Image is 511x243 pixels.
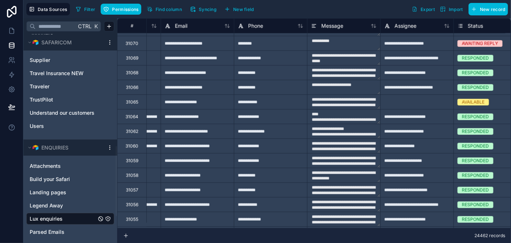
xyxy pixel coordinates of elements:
span: TrustPilot [30,96,53,103]
a: Traveler [30,83,96,90]
a: Travel Insurance NEW [30,70,96,77]
div: Lux enquiries [26,213,114,225]
button: Data Sources [26,3,70,15]
div: Attachments [26,160,114,172]
div: Travel Insurance NEW [26,67,114,79]
span: Travel Insurance NEW [30,70,83,77]
a: Landing pages [30,189,96,196]
div: Parsed Emails [26,226,114,238]
span: ENQUIRIES [41,144,68,151]
img: Airtable Logo [33,40,38,45]
a: TrustPilot [30,96,96,103]
a: Build your Safari [30,176,96,183]
div: 31058 [126,173,138,178]
div: 31064 [126,114,138,120]
span: Build your Safari [30,176,70,183]
button: Syncing [187,4,219,15]
div: 31066 [126,85,138,91]
div: 31060 [126,143,138,149]
span: Legend Away [30,202,63,209]
button: Airtable LogoSAFARICOM [26,37,104,48]
a: Legend Away [30,202,96,209]
div: RESPONDED [462,70,489,76]
button: Filter [73,4,98,15]
div: RESPONDED [462,84,489,91]
span: Users [30,122,44,130]
button: New record [469,3,508,15]
a: Understand our customers [30,109,96,117]
span: Phone [248,22,263,30]
div: RESPONDED [462,143,489,150]
a: Parsed Emails [30,228,96,236]
button: Import [437,3,466,15]
span: Syncing [199,7,216,12]
span: Find column [156,7,182,12]
div: 31065 [126,99,138,105]
div: RESPONDED [462,172,489,179]
span: Message [321,22,343,30]
div: RESPONDED [462,202,489,208]
a: Users [30,122,96,130]
span: Parsed Emails [30,228,64,236]
span: Assignee [395,22,417,30]
div: RESPONDED [462,114,489,120]
a: Attachments [30,162,96,170]
div: 31062 [126,129,138,135]
div: 31059 [126,158,138,164]
span: Status [468,22,483,30]
div: Users [26,120,114,132]
div: RESPONDED [462,158,489,164]
div: AWAITING REPLY [462,40,498,47]
span: Understand our customers [30,109,94,117]
a: Permissions [101,4,144,15]
div: 31069 [126,55,138,61]
span: Permissions [112,7,138,12]
div: 31068 [126,70,138,76]
div: Legend Away [26,200,114,211]
div: RESPONDED [462,55,489,62]
button: Airtable LogoENQUIRIES [26,143,104,153]
a: Supplier [30,56,96,64]
span: K [93,24,98,29]
div: Understand our customers [26,107,114,119]
span: New field [233,7,254,12]
button: Export [409,3,437,15]
div: TrustPilot [26,94,114,106]
div: RESPONDED [462,187,489,194]
div: RESPONDED [462,216,489,223]
div: Build your Safari [26,173,114,185]
a: New record [466,3,508,15]
span: New record [480,7,506,12]
div: 31070 [126,41,138,47]
div: AVAILABLE [462,99,485,106]
span: 24462 records [474,233,505,239]
button: Find column [144,4,184,15]
div: Supplier [26,54,114,66]
img: Airtable Logo [33,145,38,151]
span: Attachments [30,162,61,170]
button: Permissions [101,4,141,15]
a: Lux enquiries [30,215,96,222]
span: Landing pages [30,189,66,196]
div: Landing pages [26,187,114,198]
button: New field [222,4,257,15]
div: # [123,23,141,29]
div: Traveler [26,81,114,92]
span: Export [421,7,435,12]
span: Filter [84,7,96,12]
a: Syncing [187,4,222,15]
div: 31055 [126,217,138,222]
div: 31057 [126,187,138,193]
span: Traveler [30,83,49,90]
span: Lux enquiries [30,215,63,222]
span: Import [449,7,463,12]
span: Ctrl [77,22,92,31]
span: Supplier [30,56,50,64]
span: Email [175,22,187,30]
div: 31056 [126,202,138,208]
div: RESPONDED [462,128,489,135]
span: SAFARICOM [41,39,72,46]
span: Data Sources [38,7,67,12]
